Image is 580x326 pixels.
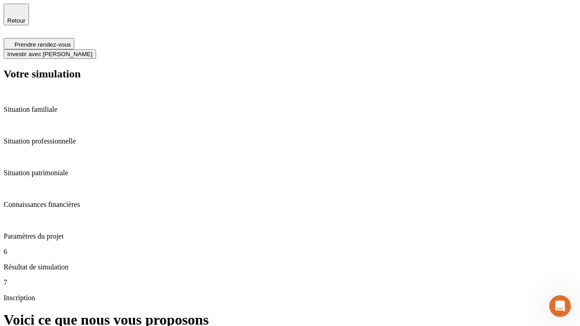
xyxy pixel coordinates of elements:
[4,105,576,114] p: Situation familiale
[4,137,576,145] p: Situation professionnelle
[4,169,576,177] p: Situation patrimoniale
[7,51,92,58] span: Investir avec [PERSON_NAME]
[7,17,25,24] span: Retour
[4,4,29,25] button: Retour
[4,232,576,240] p: Paramètres du projet
[4,201,576,209] p: Connaissances financières
[4,294,576,302] p: Inscription
[4,49,96,59] button: Investir avec [PERSON_NAME]
[4,278,576,287] p: 7
[549,295,571,317] iframe: Intercom live chat
[14,41,71,48] span: Prendre rendez-vous
[4,248,576,256] p: 6
[4,38,74,49] button: Prendre rendez-vous
[4,68,576,80] h2: Votre simulation
[4,263,576,271] p: Résultat de simulation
